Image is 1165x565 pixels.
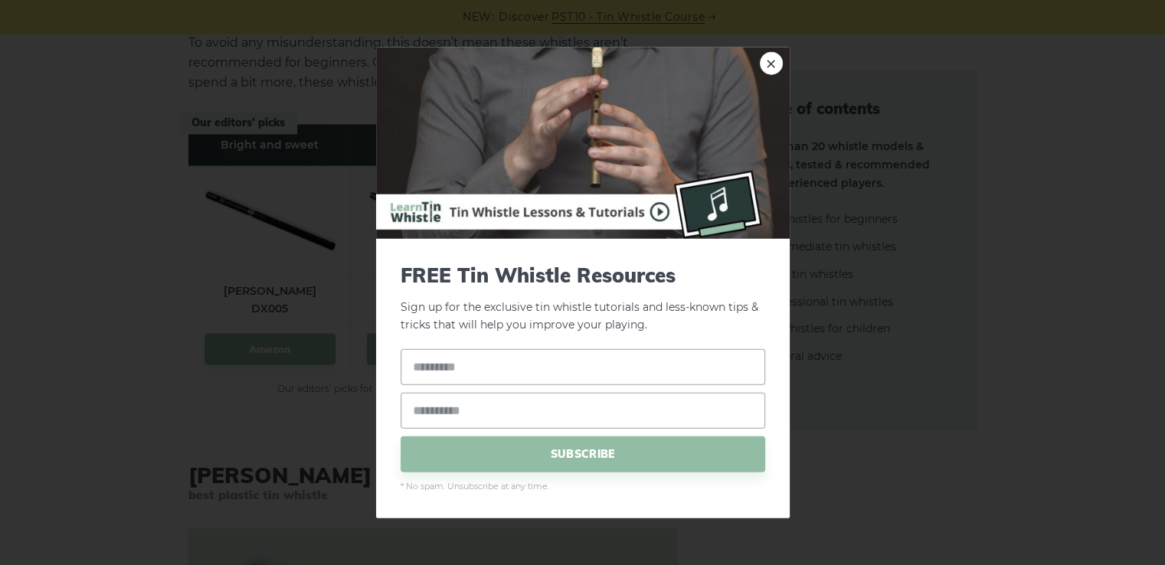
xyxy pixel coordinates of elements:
span: SUBSCRIBE [401,436,765,472]
p: Sign up for the exclusive tin whistle tutorials and less-known tips & tricks that will help you i... [401,263,765,334]
span: FREE Tin Whistle Resources [401,263,765,287]
img: Tin Whistle Buying Guide Preview [376,47,790,239]
span: * No spam. Unsubscribe at any time. [401,479,765,493]
a: × [760,52,783,75]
